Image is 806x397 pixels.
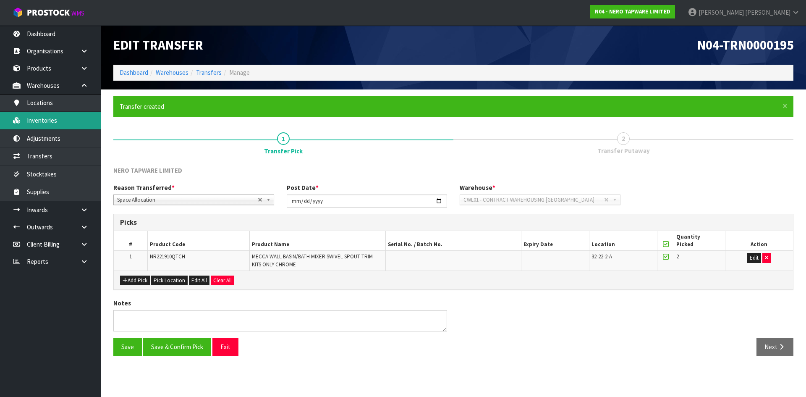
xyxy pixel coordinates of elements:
[150,253,185,260] span: NR221910QTCH
[143,338,211,356] button: Save & Confirm Pick
[120,218,787,226] h3: Picks
[151,276,188,286] button: Pick Location
[385,231,521,251] th: Serial No. / Batch No.
[697,37,793,53] span: N04-TRN0000195
[277,132,290,145] span: 1
[114,231,148,251] th: #
[676,253,679,260] span: 2
[463,195,604,205] span: CWL01 - CONTRACT WAREHOUSING [GEOGRAPHIC_DATA]
[287,195,447,208] input: Post Date
[747,253,761,263] button: Edit
[113,166,182,174] span: NERO TAPWARE LIMITED
[589,231,657,251] th: Location
[113,338,142,356] button: Save
[113,37,203,53] span: Edit Transfer
[745,8,790,16] span: [PERSON_NAME]
[252,253,373,268] span: MECCA WALL BASIN/BATH MIXER SWIVEL SPOUT TRIM KITS ONLY CHROME
[113,183,175,192] label: Reason Transferred
[211,276,234,286] button: Clear All
[725,231,793,251] th: Action
[120,68,148,76] a: Dashboard
[156,68,188,76] a: Warehouses
[617,132,630,145] span: 2
[595,8,670,15] strong: N04 - NERO TAPWARE LIMITED
[120,103,164,110] span: Transfer created
[521,231,589,251] th: Expiry Date
[591,253,612,260] span: 32-22-2-A
[117,195,258,205] span: Space Allocation
[782,100,788,112] span: ×
[597,146,650,155] span: Transfer Putaway
[13,7,23,18] img: cube-alt.png
[71,9,84,17] small: WMS
[250,231,386,251] th: Product Name
[113,299,131,308] label: Notes
[699,8,744,16] span: [PERSON_NAME]
[212,338,238,356] button: Exit
[460,183,495,192] label: Warehouse
[129,253,132,260] span: 1
[196,68,222,76] a: Transfers
[148,231,250,251] th: Product Code
[264,147,303,155] span: Transfer Pick
[120,276,150,286] button: Add Pick
[189,276,209,286] button: Edit All
[756,338,793,356] button: Next
[287,183,319,192] label: Post Date
[27,7,70,18] span: ProStock
[590,5,675,18] a: N04 - NERO TAPWARE LIMITED
[674,231,725,251] th: Quantity Picked
[229,68,250,76] span: Manage
[113,160,793,362] span: Transfer Pick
